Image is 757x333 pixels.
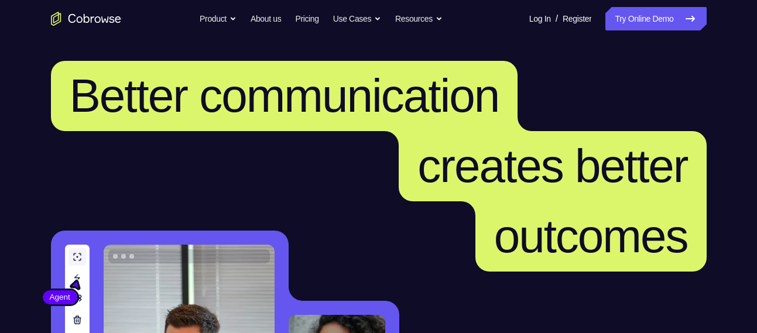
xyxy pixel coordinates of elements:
a: Go to the home page [51,12,121,26]
span: Agent [43,291,77,303]
button: Use Cases [333,7,381,30]
a: Try Online Demo [605,7,706,30]
span: Better communication [70,70,499,122]
button: Product [200,7,237,30]
a: Pricing [295,7,318,30]
a: Log In [529,7,551,30]
span: / [556,12,558,26]
a: Register [563,7,591,30]
button: Resources [395,7,443,30]
span: creates better [417,140,687,192]
span: outcomes [494,210,688,262]
a: About us [251,7,281,30]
